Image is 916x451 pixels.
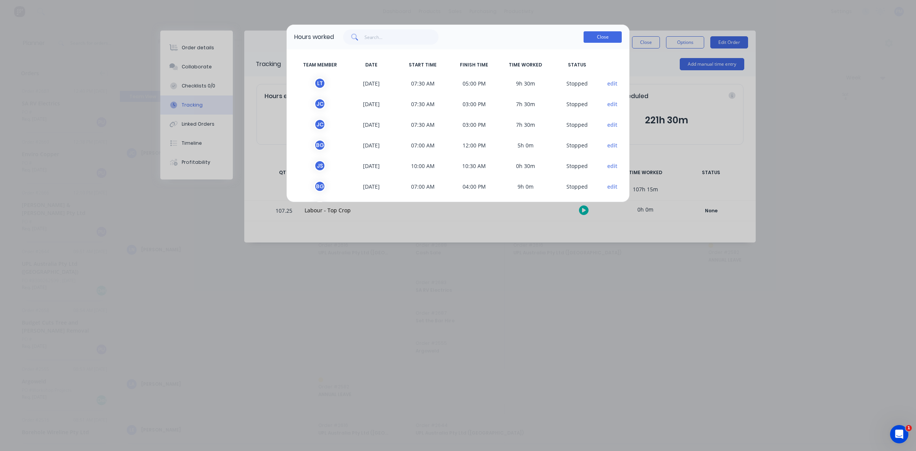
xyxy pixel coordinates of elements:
span: [DATE] [346,98,397,110]
span: 12:00 PM [448,139,500,151]
span: S topped [551,160,603,171]
span: S topped [551,98,603,110]
span: 7h 30m [500,98,552,110]
span: 0h 30m [500,160,552,171]
span: S topped [551,139,603,151]
span: [DATE] [346,78,397,89]
span: 07:30 AM [397,98,448,110]
span: 04:00 PM [448,201,500,213]
span: 9h 30m [500,78,552,89]
span: [DATE] [346,201,397,213]
span: [DATE] [346,181,397,192]
button: edit [607,100,618,108]
span: S topped [551,119,603,130]
div: J C [314,119,326,130]
span: 9h 0m [500,181,552,192]
div: J C [314,201,326,213]
span: S topped [551,78,603,89]
span: 03:00 PM [448,119,500,130]
span: 10:30 AM [448,160,500,171]
span: TIME WORKED [500,61,552,68]
span: S topped [551,181,603,192]
button: edit [607,79,618,87]
span: 1 [906,425,912,431]
div: J C [314,98,326,110]
span: S topped [551,201,603,213]
button: edit [607,141,618,149]
span: START TIME [397,61,448,68]
span: [DATE] [346,139,397,151]
iframe: Intercom live chat [890,425,908,443]
span: 05:00 PM [448,78,500,89]
span: [DATE] [346,160,397,171]
div: B G [314,181,326,192]
span: 10:00 AM [397,160,448,171]
span: 07:30 AM [397,119,448,130]
div: B G [314,139,326,151]
button: edit [607,183,618,191]
span: FINISH TIME [448,61,500,68]
span: 7h 30m [500,119,552,130]
span: 02:30 PM [397,201,448,213]
span: 1h 30m [500,201,552,213]
span: [DATE] [346,119,397,130]
div: Hours worked [294,32,334,42]
span: 04:00 PM [448,181,500,192]
button: edit [607,121,618,129]
span: DATE [346,61,397,68]
button: Close [584,31,622,43]
span: 5h 0m [500,139,552,151]
span: 07:30 AM [397,78,448,89]
span: STATUS [551,61,603,68]
div: J S [314,160,326,171]
span: 07:00 AM [397,139,448,151]
input: Search... [364,29,439,45]
span: 03:00 PM [448,98,500,110]
span: 07:00 AM [397,181,448,192]
button: edit [607,162,618,170]
span: TEAM MEMBER [294,61,346,68]
div: L T [314,78,326,89]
